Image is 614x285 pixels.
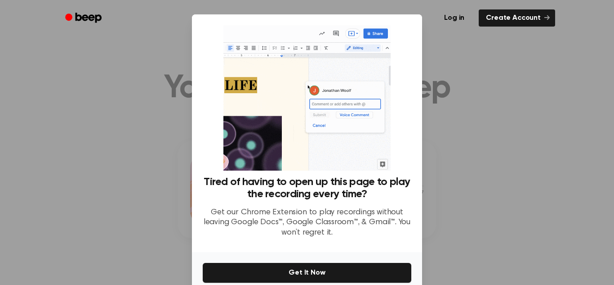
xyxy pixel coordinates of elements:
[223,25,390,171] img: Beep extension in action
[479,9,555,27] a: Create Account
[203,263,411,283] button: Get It Now
[435,8,473,28] a: Log in
[59,9,110,27] a: Beep
[203,176,411,200] h3: Tired of having to open up this page to play the recording every time?
[203,208,411,238] p: Get our Chrome Extension to play recordings without leaving Google Docs™, Google Classroom™, & Gm...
